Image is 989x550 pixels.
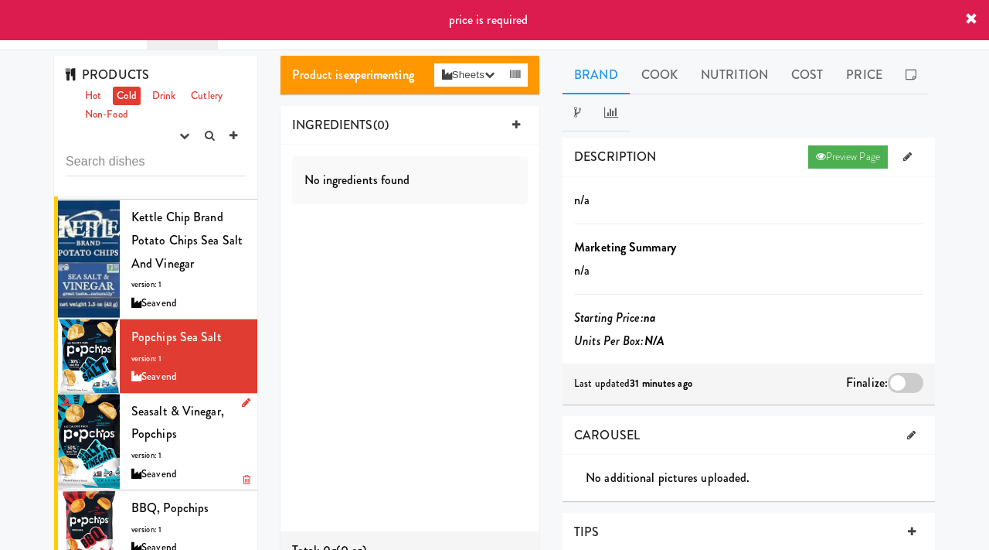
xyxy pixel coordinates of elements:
a: Brand [562,56,630,94]
a: Cutlery [187,87,226,106]
span: (0) [373,116,389,134]
a: Preview Page [808,145,888,169]
a: Cost [780,56,834,94]
p: n/a [574,259,923,282]
span: version: 1 [131,353,161,364]
span: Last updated [574,376,692,391]
a: Cook [630,56,689,94]
div: Seavend [131,294,246,313]
b: Marketing Summary [574,238,676,256]
i: Units Per Box: [574,332,664,350]
b: 31 minutes ago [630,376,692,391]
b: experimenting [344,66,414,84]
a: Price [834,56,894,94]
i: Starting Price: [574,309,656,326]
li: Kettle Chip Brand Potato Chips Sea Salt and Vinegarversion: 1Seavend [54,200,257,319]
p: n/a [574,189,923,212]
a: Cold [113,87,140,106]
span: BBQ, Popchips [131,499,209,517]
button: Sheets [434,63,502,87]
input: Search dishes [66,148,246,176]
span: Seasalt & Vinegar, Popchips [131,402,224,443]
div: No additional pictures uploaded. [586,466,935,490]
a: Drink [148,87,180,106]
a: Nutrition [689,56,780,94]
span: version: 1 [131,278,161,290]
span: price is required [449,11,528,29]
span: PRODUCTS [66,66,149,84]
span: version: 1 [131,524,161,535]
div: Seavend [131,367,246,387]
div: No ingredients found [292,156,528,204]
li: Popchips Sea Saltversion: 1Seavend [54,319,257,394]
span: TIPS [574,523,599,541]
span: Finalize: [846,374,888,391]
span: version: 1 [131,449,161,461]
span: INGREDIENTS [292,116,373,134]
a: Hot [81,87,105,106]
span: CAROUSEL [574,426,640,444]
b: N/A [644,332,664,350]
span: Popchips Sea Salt [131,328,222,346]
a: Non-Food [81,105,132,125]
li: Seasalt & Vinegar, Popchipsversion: 1Seavend [54,394,257,490]
b: na [644,309,656,326]
span: Kettle Chip Brand Potato Chips Sea Salt and Vinegar [131,208,243,272]
span: Product is [292,66,414,84]
div: Seavend [131,465,246,484]
span: DESCRIPTION [574,148,656,166]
